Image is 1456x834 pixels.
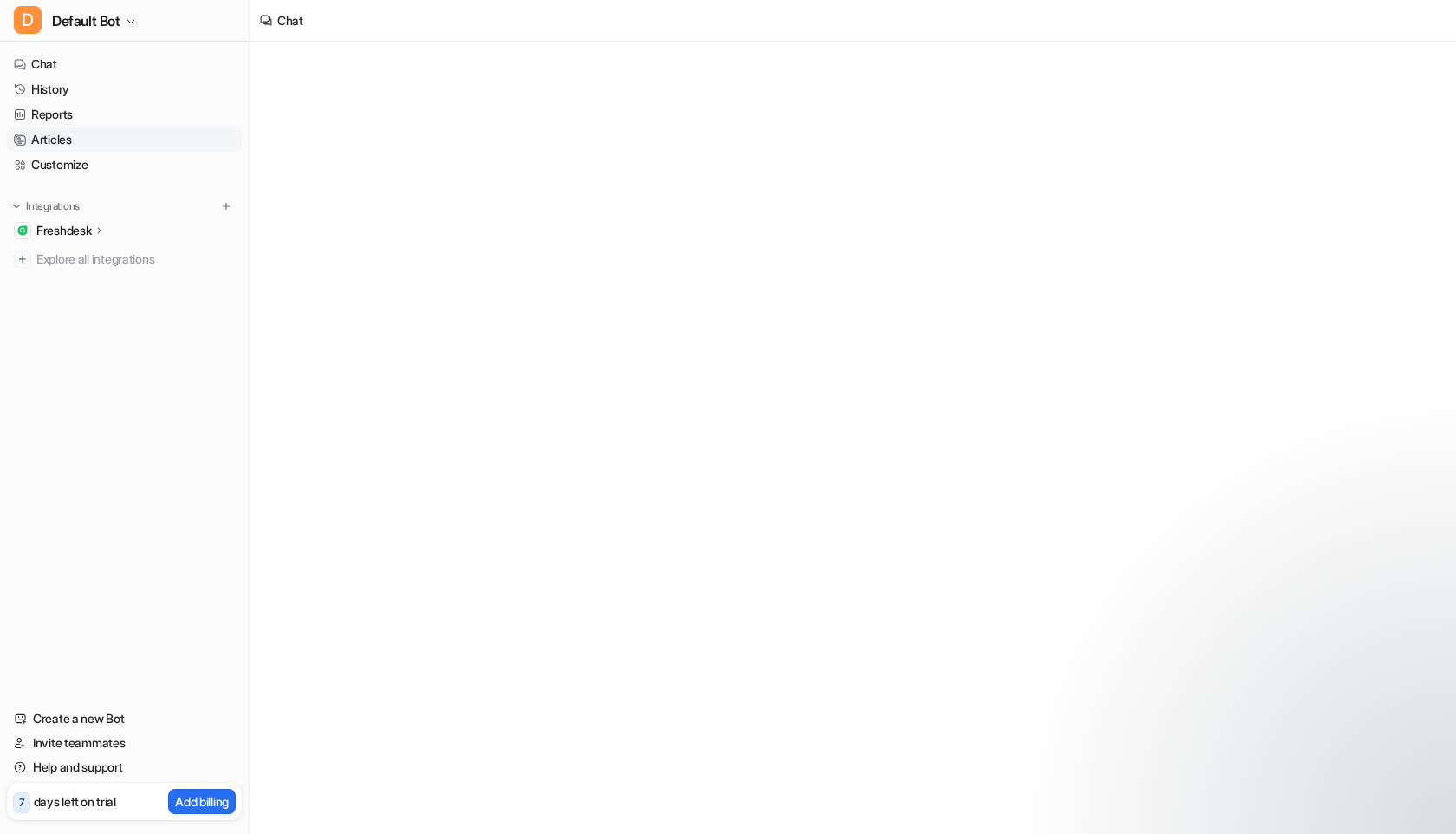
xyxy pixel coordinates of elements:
button: Add billing [168,789,236,814]
div: Chat [277,11,303,29]
a: Help and support [7,755,242,779]
p: Integrations [26,199,80,213]
iframe: Intercom notifications message [1109,704,1456,825]
a: Chat [7,52,242,76]
a: Invite teammates [7,731,242,755]
a: Reports [7,102,242,127]
a: Explore all integrations [7,247,242,271]
img: expand menu [10,200,23,212]
p: Add billing [175,792,229,811]
a: Customize [7,153,242,177]
p: Freshdesk [36,222,91,239]
span: Explore all integrations [36,245,235,273]
span: D [14,6,42,34]
p: days left on trial [34,792,116,811]
span: Default Bot [52,9,120,33]
p: 7 [19,795,24,811]
img: explore all integrations [14,251,31,268]
button: Integrations [7,198,85,215]
a: History [7,77,242,101]
img: menu_add.svg [220,200,232,212]
a: Create a new Bot [7,707,242,731]
img: Freshdesk [17,225,28,236]
a: Articles [7,127,242,152]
